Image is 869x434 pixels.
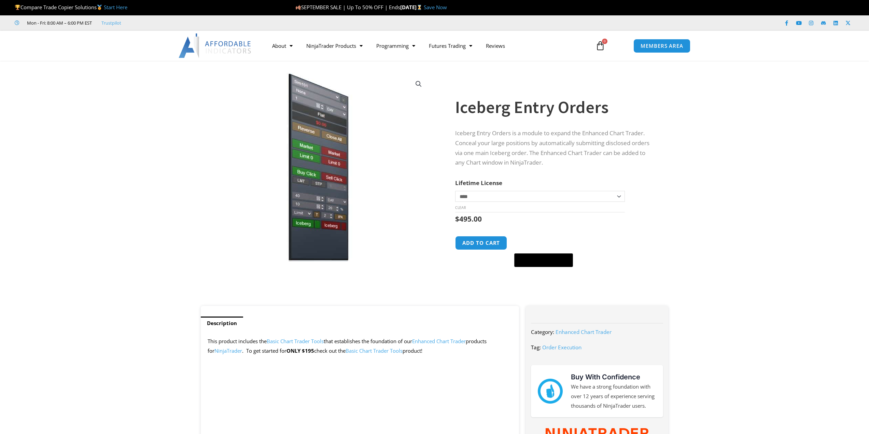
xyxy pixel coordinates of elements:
a: 0 [585,36,615,56]
label: Lifetime License [455,179,502,187]
nav: Menu [265,38,588,54]
span: Category: [531,328,554,335]
a: About [265,38,299,54]
a: Description [201,317,243,330]
span: Compare Trade Copier Solutions [15,4,127,11]
strong: [DATE] [400,4,424,11]
a: Clear options [455,205,466,210]
a: Enhanced Chart Trader [412,338,466,345]
a: Save Now [424,4,447,11]
strong: ONLY $195 [286,347,314,354]
img: IceBergEntryOrders [210,73,430,262]
p: We have a strong foundation with over 12 years of experience serving thousands of NinjaTrader users. [571,382,656,411]
a: Reviews [479,38,512,54]
a: Start Here [104,4,127,11]
a: Futures Trading [422,38,479,54]
a: MEMBERS AREA [633,39,690,53]
button: Buy with GPay [514,253,573,267]
a: Enhanced Chart Trader [556,328,612,335]
span: $ [455,214,459,224]
img: LogoAI | Affordable Indicators – NinjaTrader [179,33,252,58]
span: Tag: [531,344,541,351]
a: Basic Chart Trader Tools [346,347,403,354]
button: Add to cart [455,236,507,250]
img: mark thumbs good 43913 | Affordable Indicators – NinjaTrader [538,379,562,403]
p: Iceberg Entry Orders is a module to expand the Enhanced Chart Trader. Conceal your large position... [455,128,655,168]
span: check out the product! [314,347,422,354]
span: 0 [602,39,607,44]
h3: Buy With Confidence [571,372,656,382]
p: This product includes the that establishes the foundation of our products for . To get started for [208,337,513,356]
a: Programming [369,38,422,54]
span: Mon - Fri: 8:00 AM – 6:00 PM EST [25,19,92,27]
a: View full-screen image gallery [412,78,425,90]
bdi: 495.00 [455,214,482,224]
span: MEMBERS AREA [641,43,683,48]
h1: Iceberg Entry Orders [455,95,655,119]
span: SEPTEMBER SALE | Up To 50% OFF | Ends [295,4,400,11]
a: Trustpilot [101,19,121,27]
a: Basic Chart Trader Tools [267,338,324,345]
a: NinjaTrader [214,347,242,354]
a: Order Execution [542,344,581,351]
img: 🏆 [15,5,20,10]
iframe: Secure express checkout frame [513,235,574,251]
img: 🍂 [296,5,301,10]
img: ⌛ [417,5,422,10]
img: 🥇 [97,5,102,10]
a: NinjaTrader Products [299,38,369,54]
